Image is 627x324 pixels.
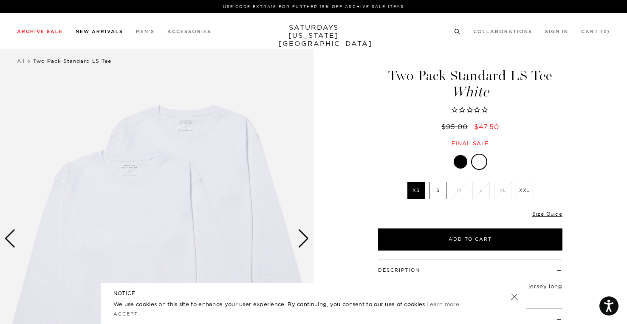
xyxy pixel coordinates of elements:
span: $47.50 [474,122,499,131]
a: Archive Sale [17,29,63,34]
span: White [377,85,564,99]
h1: Two Pack Standard LS Tee [377,69,564,99]
div: Next slide [298,229,309,248]
label: XS [407,182,425,199]
p: Use Code EXTRA15 for Further 15% Off Archive Sale Items [20,3,607,10]
a: Learn more [426,301,459,307]
label: S [429,182,446,199]
a: Accept [113,311,138,317]
a: Men's [136,29,155,34]
h5: NOTICE [113,290,514,297]
a: Accessories [167,29,211,34]
a: Collaborations [473,29,532,34]
a: Sign In [545,29,568,34]
p: The Two Pack Standard L/S Tee is a standard fit jersey long sleeve tee cut in a 190gsm cotton. [378,282,562,299]
del: $95.00 [441,122,471,131]
button: Add to Cart [378,228,562,251]
div: Final sale [377,140,564,147]
span: Two Pack Standard LS Tee [33,58,111,64]
small: 0 [604,30,607,34]
button: Description [378,268,420,273]
a: All [17,58,25,64]
a: New Arrivals [76,29,123,34]
a: Cart (0) [581,29,610,34]
label: XXL [516,182,533,199]
span: Rated 0.0 out of 5 stars 0 reviews [377,106,564,115]
p: We use cookies on this site to enhance your user experience. By continuing, you consent to our us... [113,300,483,308]
a: SATURDAYS[US_STATE][GEOGRAPHIC_DATA] [279,23,349,48]
div: Previous slide [4,229,16,248]
a: Size Guide [532,211,562,217]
